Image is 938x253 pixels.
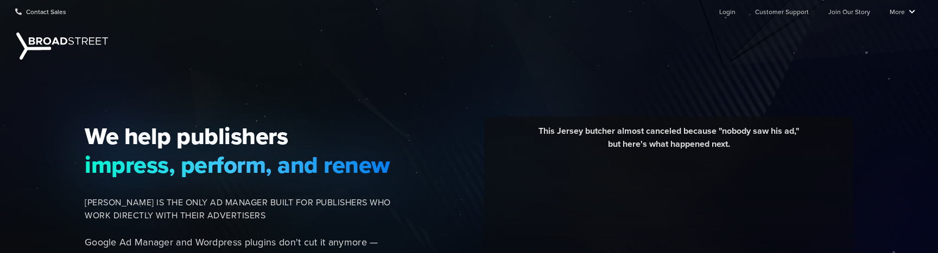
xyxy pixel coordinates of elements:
[890,1,915,22] a: More
[719,1,736,22] a: Login
[492,125,845,159] div: This Jersey butcher almost canceled because "nobody saw his ad," but here's what happened next.
[755,1,809,22] a: Customer Support
[15,1,66,22] a: Contact Sales
[16,33,108,60] img: Broadstreet | The Ad Manager for Small Publishers
[85,196,391,222] span: [PERSON_NAME] IS THE ONLY AD MANAGER BUILT FOR PUBLISHERS WHO WORK DIRECTLY WITH THEIR ADVERTISERS
[85,122,391,150] span: We help publishers
[85,151,391,179] span: impress, perform, and renew
[828,1,870,22] a: Join Our Story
